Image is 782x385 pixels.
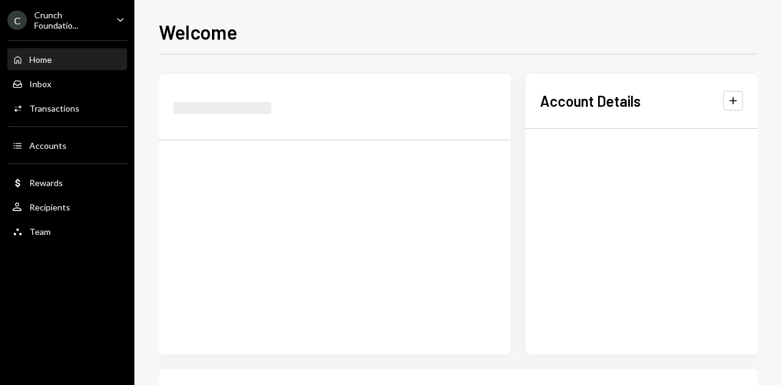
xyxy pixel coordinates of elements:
[29,178,63,188] div: Rewards
[29,54,52,65] div: Home
[7,134,127,156] a: Accounts
[159,20,237,44] h1: Welcome
[29,202,70,212] div: Recipients
[29,140,67,151] div: Accounts
[7,10,27,30] div: C
[7,97,127,119] a: Transactions
[29,226,51,237] div: Team
[7,48,127,70] a: Home
[29,103,79,113] div: Transactions
[540,91,641,111] h2: Account Details
[7,171,127,193] a: Rewards
[34,10,106,31] div: Crunch Foundatio...
[7,73,127,95] a: Inbox
[7,196,127,218] a: Recipients
[29,79,51,89] div: Inbox
[7,220,127,242] a: Team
